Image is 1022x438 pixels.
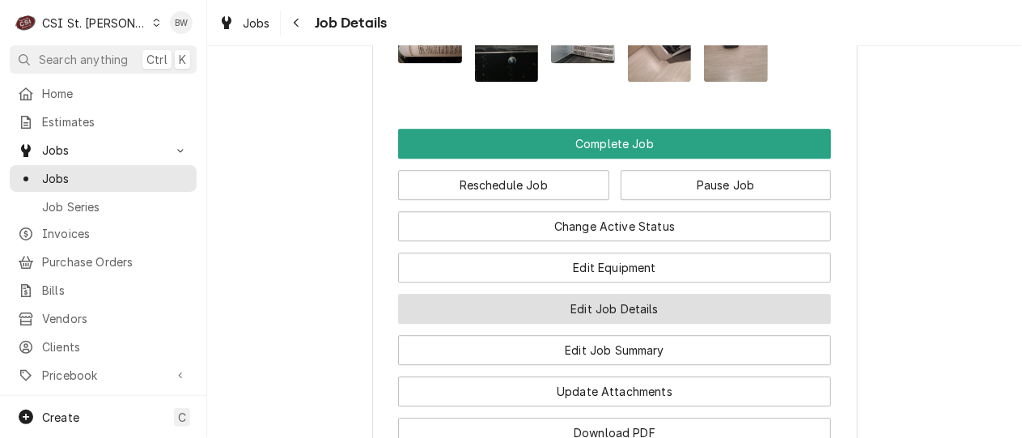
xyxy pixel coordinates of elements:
[398,200,831,241] div: Button Group Row
[42,253,189,270] span: Purchase Orders
[42,282,189,299] span: Bills
[398,211,831,241] button: Change Active Status
[42,85,189,102] span: Home
[10,392,197,419] a: Reports
[146,51,168,68] span: Ctrl
[39,51,128,68] span: Search anything
[15,11,37,34] div: C
[10,45,197,74] button: Search anythingCtrlK
[10,193,197,220] a: Job Series
[170,11,193,34] div: Brad Wicks's Avatar
[398,170,609,200] button: Reschedule Job
[10,362,197,389] a: Go to Pricebook
[212,10,277,36] a: Jobs
[243,15,270,32] span: Jobs
[42,410,79,424] span: Create
[398,324,831,365] div: Button Group Row
[42,142,164,159] span: Jobs
[284,10,310,36] button: Navigate back
[398,159,831,200] div: Button Group Row
[10,80,197,107] a: Home
[398,129,831,159] button: Complete Job
[398,335,831,365] button: Edit Job Summary
[42,338,189,355] span: Clients
[42,198,189,215] span: Job Series
[42,15,147,32] div: CSI St. [PERSON_NAME]
[42,310,189,327] span: Vendors
[170,11,193,34] div: BW
[42,367,164,384] span: Pricebook
[10,305,197,332] a: Vendors
[42,113,189,130] span: Estimates
[15,11,37,34] div: CSI St. Louis's Avatar
[178,409,186,426] span: C
[10,108,197,135] a: Estimates
[398,241,831,283] div: Button Group Row
[10,137,197,164] a: Go to Jobs
[42,225,189,242] span: Invoices
[398,283,831,324] div: Button Group Row
[398,376,831,406] button: Update Attachments
[621,170,832,200] button: Pause Job
[310,12,388,34] span: Job Details
[10,165,197,192] a: Jobs
[398,294,831,324] button: Edit Job Details
[10,249,197,275] a: Purchase Orders
[10,277,197,304] a: Bills
[398,129,831,159] div: Button Group Row
[398,253,831,283] button: Edit Equipment
[10,334,197,360] a: Clients
[179,51,186,68] span: K
[10,220,197,247] a: Invoices
[398,365,831,406] div: Button Group Row
[42,170,189,187] span: Jobs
